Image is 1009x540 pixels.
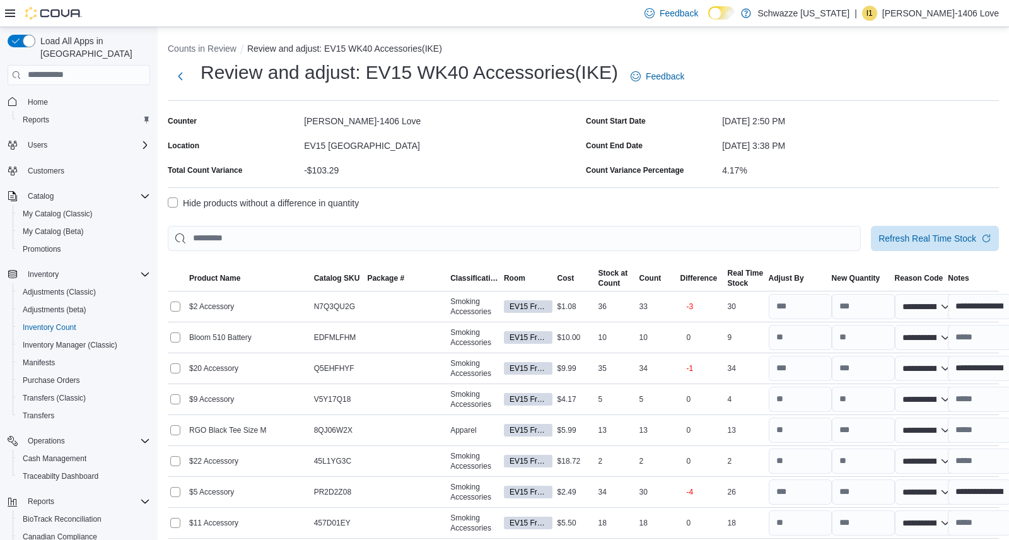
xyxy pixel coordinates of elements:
[680,273,718,283] div: Difference
[687,487,694,497] p: -4
[13,389,155,407] button: Transfers (Classic)
[18,408,150,423] span: Transfers
[555,392,596,407] div: $4.17
[637,299,678,314] div: 33
[23,494,150,509] span: Reports
[189,302,234,312] span: $2 Accessory
[28,269,59,279] span: Inventory
[555,515,596,531] div: $5.50
[722,160,999,175] div: 4.17%
[510,455,547,467] span: EV15 Front Room
[725,299,766,314] div: 30
[596,361,637,376] div: 35
[725,423,766,438] div: 13
[555,299,596,314] div: $1.08
[557,273,574,283] span: Cost
[168,44,236,54] button: Counts in Review
[18,302,150,317] span: Adjustments (beta)
[18,242,150,257] span: Promotions
[501,271,555,286] button: Room
[510,332,547,343] span: EV15 Front Room
[189,332,252,343] span: Bloom 510 Battery
[862,6,877,21] div: Isaac-1406 Love
[725,484,766,500] div: 26
[13,283,155,301] button: Adjustments (Classic)
[189,363,238,373] span: $20 Accessory
[18,451,91,466] a: Cash Management
[312,271,365,286] button: Catalog SKU
[23,494,59,509] button: Reports
[13,450,155,467] button: Cash Management
[201,60,618,85] h1: Review and adjust: EV15 WK40 Accessories(IKE)
[23,244,61,254] span: Promotions
[189,518,238,528] span: $11 Accessory
[725,361,766,376] div: 34
[504,331,552,344] span: EV15 Front Room
[189,456,238,466] span: $22 Accessory
[448,356,501,381] div: Smoking Accessories
[18,373,85,388] a: Purchase Orders
[23,95,53,110] a: Home
[637,392,678,407] div: 5
[510,425,547,436] span: EV15 Front Room
[304,160,581,175] div: -$103.29
[586,165,684,175] div: Count Variance Percentage
[725,515,766,531] div: 18
[448,387,501,412] div: Smoking Accessories
[23,393,86,403] span: Transfers (Classic)
[23,189,59,204] button: Catalog
[3,136,155,154] button: Users
[23,322,76,332] span: Inventory Count
[13,336,155,354] button: Inventory Manager (Classic)
[510,394,547,405] span: EV15 Front Room
[28,191,54,201] span: Catalog
[626,64,689,89] a: Feedback
[13,223,155,240] button: My Catalog (Beta)
[504,424,552,437] span: EV15 Front Room
[687,332,691,343] p: 0
[596,392,637,407] div: 5
[3,93,155,111] button: Home
[728,268,763,278] div: Real Time
[18,512,107,527] a: BioTrack Reconciliation
[168,196,359,211] label: Hide products without a difference in quantity
[871,226,999,251] button: Refresh Real Time Stock
[3,187,155,205] button: Catalog
[18,302,91,317] a: Adjustments (beta)
[23,267,150,282] span: Inventory
[637,484,678,500] div: 30
[555,361,596,376] div: $9.99
[13,319,155,336] button: Inventory Count
[596,423,637,438] div: 13
[728,268,763,288] span: Real Time Stock
[448,271,501,286] button: Classification
[23,514,102,524] span: BioTrack Reconciliation
[678,271,725,286] button: Difference
[168,226,861,251] input: This is a search bar. After typing your query, hit enter to filter the results lower in the page.
[854,6,857,21] p: |
[586,141,643,151] label: Count End Date
[687,302,694,312] p: -3
[23,433,70,449] button: Operations
[722,136,999,151] div: [DATE] 3:38 PM
[189,487,234,497] span: $5 Accessory
[18,469,150,484] span: Traceabilty Dashboard
[23,340,117,350] span: Inventory Manager (Classic)
[687,425,691,435] p: 0
[18,373,150,388] span: Purchase Orders
[187,271,312,286] button: Product Name
[23,358,55,368] span: Manifests
[314,425,353,435] span: 8QJ06W2X
[28,97,48,107] span: Home
[247,44,442,54] button: Review and adjust: EV15 WK40 Accessories(IKE)
[555,423,596,438] div: $5.99
[28,166,64,176] span: Customers
[367,273,404,283] span: Package #
[448,449,501,474] div: Smoking Accessories
[314,302,355,312] span: N7Q3QU2G
[555,484,596,500] div: $2.49
[448,510,501,536] div: Smoking Accessories
[18,390,150,406] span: Transfers (Classic)
[13,467,155,485] button: Traceabilty Dashboard
[18,512,150,527] span: BioTrack Reconciliation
